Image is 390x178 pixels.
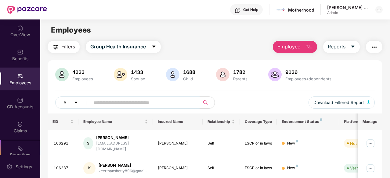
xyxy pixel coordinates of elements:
div: Spouse [130,76,146,81]
img: svg+xml;base64,PHN2ZyBpZD0iQ2xhaW0iIHhtbG5zPSJodHRwOi8vd3d3LnczLm9yZy8yMDAwL3N2ZyIgd2lkdGg9IjIwIi... [17,121,23,127]
div: Verified [350,165,365,171]
img: svg+xml;base64,PHN2ZyB4bWxucz0iaHR0cDovL3d3dy53My5vcmcvMjAwMC9zdmciIHdpZHRoPSIyMSIgaGVpZ2h0PSIyMC... [17,145,23,151]
img: svg+xml;base64,PHN2ZyBpZD0iU2V0dGluZy0yMHgyMCIgeG1sbnM9Imh0dHA6Ly93d3cudzMub3JnLzIwMDAvc3ZnIiB3aW... [6,164,13,170]
div: New [287,141,298,146]
div: New [287,165,298,171]
div: Get Help [243,7,258,12]
span: Employee Name [83,119,143,124]
img: svg+xml;base64,PHN2ZyBpZD0iQmVuZWZpdHMiIHhtbG5zPSJodHRwOi8vd3d3LnczLm9yZy8yMDAwL3N2ZyIgd2lkdGg9Ij... [17,49,23,55]
button: Reportscaret-down [323,41,360,53]
div: Motherhood [288,7,314,13]
div: Stepathon [1,152,40,158]
span: Employee [277,43,300,51]
img: svg+xml;base64,PHN2ZyBpZD0iSGVscC0zMngzMiIgeG1sbnM9Imh0dHA6Ly93d3cudzMub3JnLzIwMDAvc3ZnIiB3aWR0aD... [235,7,241,13]
span: Filters [61,43,75,51]
div: 9126 [284,69,333,75]
th: Employee Name [78,113,153,130]
span: All [63,99,68,106]
img: svg+xml;base64,PHN2ZyB4bWxucz0iaHR0cDovL3d3dy53My5vcmcvMjAwMC9zdmciIHhtbG5zOnhsaW5rPSJodHRwOi8vd3... [114,68,127,81]
div: Self [208,141,235,146]
div: Platform Status [344,119,377,124]
img: svg+xml;base64,PHN2ZyB4bWxucz0iaHR0cDovL3d3dy53My5vcmcvMjAwMC9zdmciIHdpZHRoPSI4IiBoZWlnaHQ9IjgiIH... [320,118,322,121]
div: Endorsement Status [282,119,334,124]
button: Group Health Insurancecaret-down [86,41,161,53]
img: svg+xml;base64,PHN2ZyB4bWxucz0iaHR0cDovL3d3dy53My5vcmcvMjAwMC9zdmciIHhtbG5zOnhsaW5rPSJodHRwOi8vd3... [55,68,69,81]
div: [PERSON_NAME] G C [327,5,370,10]
button: search [200,96,215,109]
div: Not Verified [350,140,372,146]
th: Relationship [203,113,240,130]
img: svg+xml;base64,PHN2ZyB4bWxucz0iaHR0cDovL3d3dy53My5vcmcvMjAwMC9zdmciIHhtbG5zOnhsaW5rPSJodHRwOi8vd3... [166,68,179,81]
div: Employees+dependents [284,76,333,81]
img: svg+xml;base64,PHN2ZyB4bWxucz0iaHR0cDovL3d3dy53My5vcmcvMjAwMC9zdmciIHdpZHRoPSIyNCIgaGVpZ2h0PSIyNC... [370,44,378,51]
div: [PERSON_NAME] [96,135,148,141]
img: svg+xml;base64,PHN2ZyB4bWxucz0iaHR0cDovL3d3dy53My5vcmcvMjAwMC9zdmciIHdpZHRoPSIyNCIgaGVpZ2h0PSIyNC... [52,44,60,51]
div: S [83,137,93,149]
div: 4223 [71,69,94,75]
button: Allcaret-down [55,96,92,109]
button: Employee [273,41,317,53]
div: [EMAIL_ADDRESS][DOMAIN_NAME]... [96,141,148,152]
img: manageButton [366,138,375,148]
div: Settings [14,164,34,170]
img: New Pazcare Logo [7,6,47,14]
img: svg+xml;base64,PHN2ZyB4bWxucz0iaHR0cDovL3d3dy53My5vcmcvMjAwMC9zdmciIHhtbG5zOnhsaW5rPSJodHRwOi8vd3... [216,68,229,81]
img: svg+xml;base64,PHN2ZyBpZD0iRHJvcGRvd24tMzJ4MzIiIHhtbG5zPSJodHRwOi8vd3d3LnczLm9yZy8yMDAwL3N2ZyIgd2... [377,7,381,12]
span: Download Filtered Report [313,99,364,106]
span: Relationship [208,119,230,124]
div: 1433 [130,69,146,75]
img: motherhood%20_%20logo.png [276,5,285,14]
img: svg+xml;base64,PHN2ZyB4bWxucz0iaHR0cDovL3d3dy53My5vcmcvMjAwMC9zdmciIHdpZHRoPSI4IiBoZWlnaHQ9IjgiIH... [296,165,298,167]
img: svg+xml;base64,PHN2ZyB4bWxucz0iaHR0cDovL3d3dy53My5vcmcvMjAwMC9zdmciIHhtbG5zOnhsaW5rPSJodHRwOi8vd3... [268,68,282,81]
div: ESCP or in laws [245,141,272,146]
div: Parents [232,76,249,81]
span: Reports [328,43,345,51]
img: svg+xml;base64,PHN2ZyB4bWxucz0iaHR0cDovL3d3dy53My5vcmcvMjAwMC9zdmciIHhtbG5zOnhsaW5rPSJodHRwOi8vd3... [367,100,370,104]
button: Download Filtered Report [309,96,375,109]
th: Insured Name [153,113,203,130]
th: EID [48,113,79,130]
div: 106287 [54,165,74,171]
img: svg+xml;base64,PHN2ZyB4bWxucz0iaHR0cDovL3d3dy53My5vcmcvMjAwMC9zdmciIHdpZHRoPSI4IiBoZWlnaHQ9IjgiIH... [296,140,298,142]
img: manageButton [366,163,375,173]
div: [PERSON_NAME] [99,162,147,168]
div: 106291 [54,141,74,146]
img: svg+xml;base64,PHN2ZyB4bWxucz0iaHR0cDovL3d3dy53My5vcmcvMjAwMC9zdmciIHhtbG5zOnhsaW5rPSJodHRwOi8vd3... [305,44,312,51]
span: caret-down [350,44,355,50]
span: caret-down [74,100,78,105]
div: 1688 [182,69,197,75]
div: keerthanshetty896@gmai... [99,168,147,174]
div: [PERSON_NAME] [158,141,198,146]
img: svg+xml;base64,PHN2ZyBpZD0iSG9tZSIgeG1sbnM9Imh0dHA6Ly93d3cudzMub3JnLzIwMDAvc3ZnIiB3aWR0aD0iMjAiIG... [17,25,23,31]
div: Self [208,165,235,171]
div: Admin [327,10,370,15]
img: svg+xml;base64,PHN2ZyBpZD0iRW1wbG95ZWVzIiB4bWxucz0iaHR0cDovL3d3dy53My5vcmcvMjAwMC9zdmciIHdpZHRoPS... [17,73,23,79]
div: 1782 [232,69,249,75]
div: Employees [71,76,94,81]
span: Group Health Insurance [90,43,146,51]
div: [PERSON_NAME] [158,165,198,171]
span: caret-down [151,44,156,50]
div: ESCP or in laws [245,165,272,171]
div: Child [182,76,197,81]
span: EID [52,119,69,124]
span: search [200,100,211,105]
th: Coverage Type [240,113,277,130]
span: Employees [51,26,91,34]
img: svg+xml;base64,PHN2ZyBpZD0iQ0RfQWNjb3VudHMiIGRhdGEtbmFtZT0iQ0QgQWNjb3VudHMiIHhtbG5zPSJodHRwOi8vd3... [17,97,23,103]
button: Filters [48,41,80,53]
div: K [83,162,96,174]
th: Manage [358,113,382,130]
